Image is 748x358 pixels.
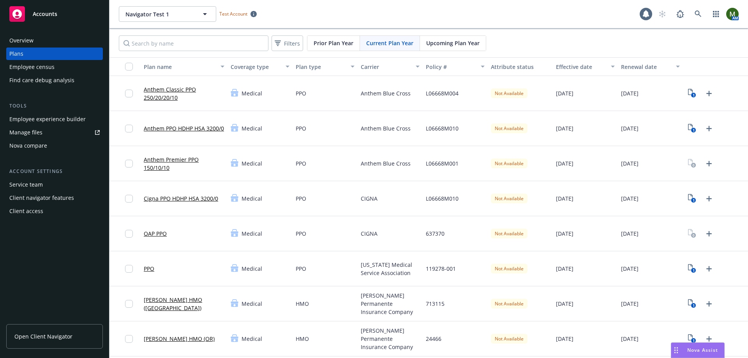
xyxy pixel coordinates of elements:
[621,300,639,308] span: [DATE]
[6,61,103,73] a: Employee census
[9,34,34,47] div: Overview
[556,265,573,273] span: [DATE]
[144,124,224,132] a: Anthem PPO HDHP HSA 3200/0
[556,124,573,132] span: [DATE]
[14,332,72,340] span: Open Client Navigator
[488,57,553,76] button: Attribute status
[426,39,480,47] span: Upcoming Plan Year
[242,89,262,97] span: Medical
[242,159,262,168] span: Medical
[556,229,573,238] span: [DATE]
[9,113,86,125] div: Employee experience builder
[556,300,573,308] span: [DATE]
[6,168,103,175] div: Account settings
[358,57,423,76] button: Carrier
[6,126,103,139] a: Manage files
[361,63,411,71] div: Carrier
[144,335,215,343] a: [PERSON_NAME] HMO (OR)
[6,178,103,191] a: Service team
[703,192,715,205] a: Upload Plan Documents
[693,338,695,343] text: 1
[6,34,103,47] a: Overview
[426,300,445,308] span: 713115
[361,326,420,351] span: [PERSON_NAME] Permanente Insurance Company
[491,123,527,133] div: Not Available
[296,229,306,238] span: PPO
[6,139,103,152] a: Nova compare
[671,342,725,358] button: Nova Assist
[686,122,699,135] a: View Plan Documents
[693,303,695,308] text: 1
[144,194,218,203] a: Cigna PPO HDHP HSA 3200/0
[556,335,573,343] span: [DATE]
[125,90,133,97] input: Toggle Row Selected
[125,300,133,308] input: Toggle Row Selected
[296,300,309,308] span: HMO
[426,63,476,71] div: Policy #
[141,57,228,76] button: Plan name
[361,194,378,203] span: CIGNA
[242,124,262,132] span: Medical
[618,57,683,76] button: Renewal date
[726,8,739,20] img: photo
[621,335,639,343] span: [DATE]
[361,291,420,316] span: [PERSON_NAME] Permanente Insurance Company
[242,229,262,238] span: Medical
[426,159,459,168] span: L06668M001
[361,261,420,277] span: [US_STATE] Medical Service Association
[216,10,260,18] span: Test Account
[125,230,133,238] input: Toggle Row Selected
[621,124,639,132] span: [DATE]
[119,35,268,51] input: Search by name
[672,6,688,22] a: Report a Bug
[361,89,411,97] span: Anthem Blue Cross
[6,192,103,204] a: Client navigator features
[9,139,47,152] div: Nova compare
[361,229,378,238] span: CIGNA
[6,74,103,86] a: Find care debug analysis
[9,178,43,191] div: Service team
[144,296,224,312] a: [PERSON_NAME] HMO ([GEOGRAPHIC_DATA])
[491,334,527,344] div: Not Available
[693,198,695,203] text: 1
[686,87,699,100] a: View Plan Documents
[296,89,306,97] span: PPO
[119,6,216,22] button: Navigator Test 1
[690,6,706,22] a: Search
[9,48,23,60] div: Plans
[242,265,262,273] span: Medical
[491,159,527,168] div: Not Available
[426,335,441,343] span: 24466
[491,299,527,309] div: Not Available
[693,93,695,98] text: 1
[144,63,216,71] div: Plan name
[703,298,715,310] a: Upload Plan Documents
[491,194,527,203] div: Not Available
[556,63,606,71] div: Effective date
[125,195,133,203] input: Toggle Row Selected
[314,39,353,47] span: Prior Plan Year
[686,298,699,310] a: View Plan Documents
[426,229,445,238] span: 637370
[426,124,459,132] span: L06668M010
[125,10,193,18] span: Navigator Test 1
[708,6,724,22] a: Switch app
[703,122,715,135] a: Upload Plan Documents
[553,57,618,76] button: Effective date
[228,57,293,76] button: Coverage type
[125,265,133,273] input: Toggle Row Selected
[296,335,309,343] span: HMO
[144,229,167,238] a: OAP PPO
[426,265,456,273] span: 119278-001
[687,347,718,353] span: Nova Assist
[423,57,488,76] button: Policy #
[686,263,699,275] a: View Plan Documents
[621,194,639,203] span: [DATE]
[6,48,103,60] a: Plans
[693,268,695,273] text: 1
[144,85,224,102] a: Anthem Classic PPO 250/20/20/10
[296,159,306,168] span: PPO
[9,192,74,204] div: Client navigator features
[556,194,573,203] span: [DATE]
[491,88,527,98] div: Not Available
